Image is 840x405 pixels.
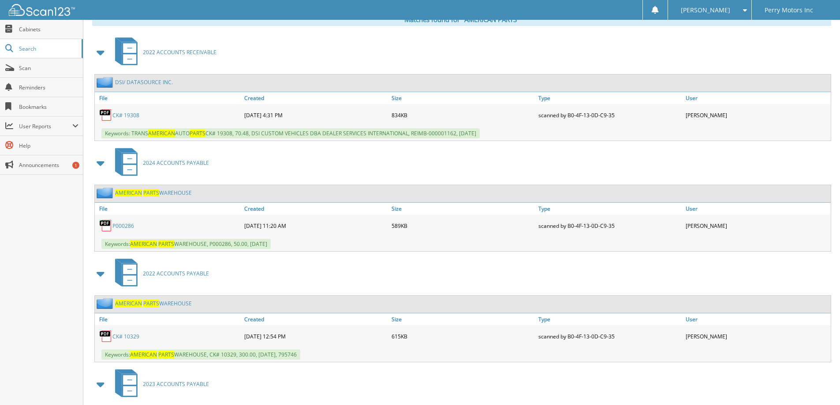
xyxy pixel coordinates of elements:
img: PDF.png [99,219,112,232]
span: Help [19,142,78,149]
a: 2022 ACCOUNTS RECEIVABLE [110,35,217,70]
div: 834KB [389,106,537,124]
span: AMERICAN [115,300,142,307]
span: Keywords: TRANS AUTO CK# 19308, 70.48, DSI CUSTOM VEHICLES DBA DEALER SERVICES INTERNATIONAL, REI... [101,128,480,138]
span: [PERSON_NAME] [681,7,730,13]
a: User [683,92,831,104]
a: User [683,203,831,215]
img: folder2.png [97,187,115,198]
span: AMERICAN [148,130,175,137]
span: PARTS [190,130,205,137]
span: Scan [19,64,78,72]
a: Type [536,313,683,325]
div: scanned by B0-4F-13-0D-C9-35 [536,217,683,234]
span: Cabinets [19,26,78,33]
span: 2024 ACCOUNTS PAYABLE [143,159,209,167]
a: File [95,203,242,215]
div: 1 [72,162,79,169]
a: DSI/ DATASOURCE INC. [115,78,173,86]
span: Bookmarks [19,103,78,111]
a: P000286 [112,222,134,230]
span: PARTS [143,189,159,197]
span: 2022 ACCOUNTS RECEIVABLE [143,48,217,56]
a: CK# 10329 [112,333,139,340]
span: Keywords: WAREHOUSE, CK# 10329, 300.00, [DATE], 795746 [101,349,300,360]
div: [DATE] 12:54 PM [242,327,389,345]
div: scanned by B0-4F-13-0D-C9-35 [536,106,683,124]
a: 2022 ACCOUNTS PAYABLE [110,256,209,291]
a: Size [389,313,537,325]
span: Search [19,45,77,52]
div: [PERSON_NAME] [683,106,831,124]
span: 2023 ACCOUNTS PAYABLE [143,380,209,388]
a: Size [389,92,537,104]
a: AMERICAN PARTSWAREHOUSE [115,189,192,197]
a: 2023 ACCOUNTS PAYABLE [110,367,209,401]
img: PDF.png [99,108,112,122]
span: User Reports [19,123,72,130]
span: AMERICAN [115,189,142,197]
img: PDF.png [99,330,112,343]
div: [DATE] 4:31 PM [242,106,389,124]
a: File [95,92,242,104]
div: 589KB [389,217,537,234]
a: Created [242,203,389,215]
span: PARTS [143,300,159,307]
a: Size [389,203,537,215]
a: Created [242,92,389,104]
a: User [683,313,831,325]
a: File [95,313,242,325]
a: Type [536,92,683,104]
span: Announcements [19,161,78,169]
span: PARTS [158,351,174,358]
span: Perry Motors Inc [765,7,813,13]
a: CK# 19308 [112,111,139,119]
div: [PERSON_NAME] [683,217,831,234]
span: Keywords: WAREHOUSE, P000286, 50.00, [DATE] [101,239,271,249]
div: scanned by B0-4F-13-0D-C9-35 [536,327,683,345]
span: 2022 ACCOUNTS PAYABLE [143,270,209,277]
div: [PERSON_NAME] [683,327,831,345]
div: [DATE] 11:20 AM [242,217,389,234]
a: 2024 ACCOUNTS PAYABLE [110,145,209,180]
a: Type [536,203,683,215]
img: folder2.png [97,77,115,88]
iframe: Chat Widget [796,363,840,405]
span: PARTS [158,240,174,248]
span: AMERICAN [130,351,157,358]
a: Created [242,313,389,325]
span: Reminders [19,84,78,91]
a: AMERICAN PARTSWAREHOUSE [115,300,192,307]
img: scan123-logo-white.svg [9,4,75,16]
img: folder2.png [97,298,115,309]
div: 615KB [389,327,537,345]
span: AMERICAN [130,240,157,248]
